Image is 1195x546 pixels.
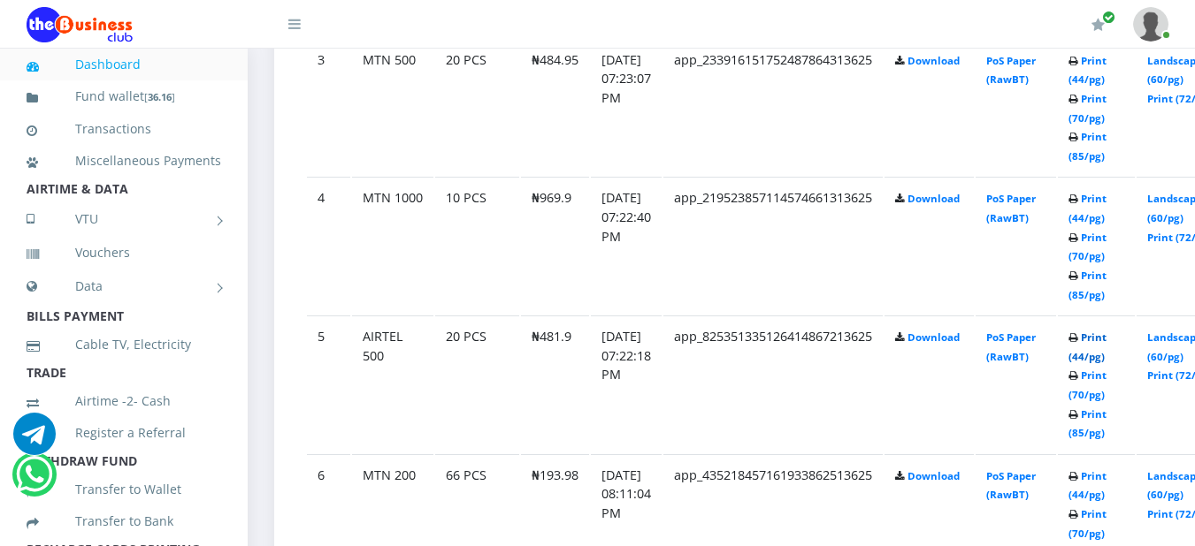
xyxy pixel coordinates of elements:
[27,413,221,453] a: Register a Referral
[591,315,662,452] td: [DATE] 07:22:18 PM
[435,177,519,314] td: 10 PCS
[1069,269,1107,301] a: Print (85/pg)
[986,469,1036,502] a: PoS Paper (RawBT)
[1069,469,1107,502] a: Print (44/pg)
[908,330,960,344] a: Download
[986,54,1036,87] a: PoS Paper (RawBT)
[986,330,1036,363] a: PoS Paper (RawBT)
[27,381,221,421] a: Airtime -2- Cash
[435,39,519,176] td: 20 PCS
[1069,192,1107,224] a: Print (44/pg)
[521,39,589,176] td: ₦484.95
[307,315,350,452] td: 5
[148,90,172,103] b: 36.16
[352,39,433,176] td: MTN 500
[27,501,221,542] a: Transfer to Bank
[352,177,433,314] td: MTN 1000
[1102,11,1115,24] span: Renew/Upgrade Subscription
[27,76,221,118] a: Fund wallet[36.16]
[27,469,221,510] a: Transfer to Wallet
[16,466,52,496] a: Chat for support
[13,426,56,455] a: Chat for support
[1069,54,1107,87] a: Print (44/pg)
[908,469,960,482] a: Download
[591,39,662,176] td: [DATE] 07:23:07 PM
[1069,231,1107,263] a: Print (70/pg)
[908,54,960,67] a: Download
[27,324,221,365] a: Cable TV, Electricity
[27,264,221,308] a: Data
[27,7,133,42] img: Logo
[663,315,883,452] td: app_825351335126414867213625
[663,39,883,176] td: app_233916151752487864313625
[521,177,589,314] td: ₦969.9
[27,140,221,181] a: Miscellaneous Payments
[307,39,350,176] td: 3
[27,197,221,241] a: VTU
[1133,7,1168,42] img: User
[144,90,175,103] small: [ ]
[1069,130,1107,163] a: Print (85/pg)
[435,315,519,452] td: 20 PCS
[1092,18,1105,32] i: Renew/Upgrade Subscription
[1069,407,1107,440] a: Print (85/pg)
[27,232,221,273] a: Vouchers
[1069,507,1107,540] a: Print (70/pg)
[521,315,589,452] td: ₦481.9
[1069,368,1107,401] a: Print (70/pg)
[1069,330,1107,363] a: Print (44/pg)
[27,109,221,149] a: Transactions
[986,192,1036,224] a: PoS Paper (RawBT)
[663,177,883,314] td: app_219523857114574661313625
[352,315,433,452] td: AIRTEL 500
[307,177,350,314] td: 4
[27,44,221,85] a: Dashboard
[908,192,960,205] a: Download
[1069,92,1107,125] a: Print (70/pg)
[591,177,662,314] td: [DATE] 07:22:40 PM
